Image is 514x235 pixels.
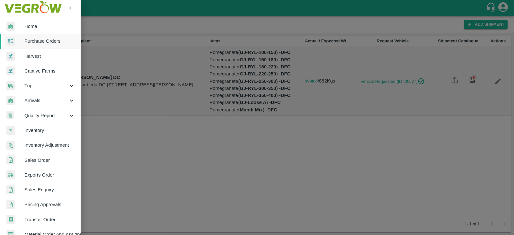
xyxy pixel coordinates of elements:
span: Purchase Orders [24,38,75,45]
img: qualityReport [6,111,14,119]
span: Transfer Order [24,216,75,223]
img: whArrival [6,96,15,105]
img: harvest [6,66,15,76]
span: Exports Order [24,171,75,178]
span: Quality Report [24,112,68,119]
img: whInventory [6,126,15,135]
span: Sales Enquiry [24,186,75,193]
span: Sales Order [24,157,75,164]
img: shipments [6,170,15,179]
img: whTransfer [6,215,15,224]
span: Pricing Approvals [24,201,75,208]
img: reciept [6,37,15,46]
img: harvest [6,51,15,61]
img: whArrival [6,22,15,31]
span: Inventory Adjustment [24,142,75,149]
span: Harvest [24,53,75,60]
span: Home [24,23,75,30]
img: inventory [6,141,15,150]
img: sales [6,155,15,165]
span: Captive Farms [24,67,75,74]
img: delivery [6,81,15,91]
img: sales [6,200,15,209]
span: Arrivals [24,97,68,104]
span: Trip [24,82,68,89]
img: sales [6,185,15,195]
span: Inventory [24,127,75,134]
